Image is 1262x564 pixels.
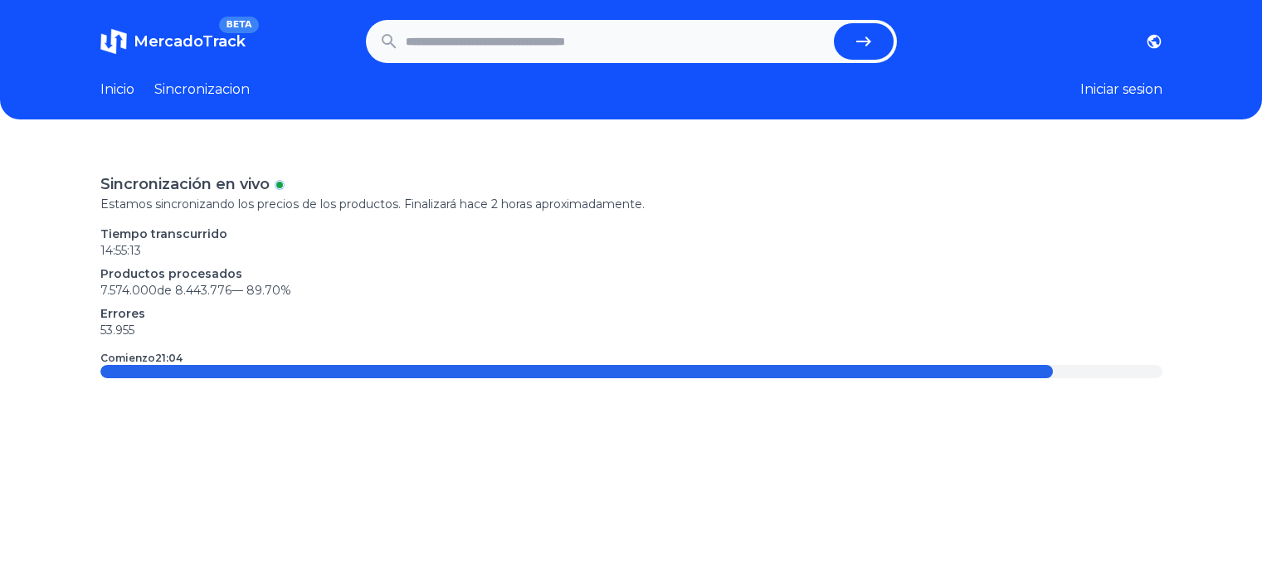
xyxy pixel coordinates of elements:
span: 89.70 % [246,283,291,298]
p: Productos procesados [100,265,1162,282]
p: Estamos sincronizando los precios de los productos. Finalizará hace 2 horas aproximadamente. [100,196,1162,212]
a: Inicio [100,80,134,100]
p: Tiempo transcurrido [100,226,1162,242]
p: Comienzo [100,352,183,365]
img: MercadoTrack [100,28,127,55]
p: 53.955 [100,322,1162,338]
button: Iniciar sesion [1080,80,1162,100]
p: 7.574.000 de 8.443.776 — [100,282,1162,299]
a: MercadoTrackBETA [100,28,246,55]
span: MercadoTrack [134,32,246,51]
time: 21:04 [155,352,183,364]
span: BETA [219,17,258,33]
time: 14:55:13 [100,243,141,258]
a: Sincronizacion [154,80,250,100]
p: Errores [100,305,1162,322]
p: Sincronización en vivo [100,173,270,196]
